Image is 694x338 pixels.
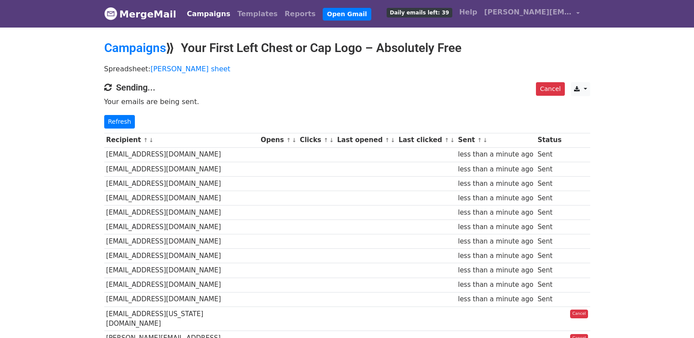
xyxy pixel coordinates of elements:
[481,3,583,24] a: [PERSON_NAME][EMAIL_ADDRESS][DOMAIN_NAME]
[104,115,135,129] a: Refresh
[535,249,564,263] td: Sent
[104,162,259,176] td: [EMAIL_ADDRESS][DOMAIN_NAME]
[104,97,590,106] p: Your emails are being sent.
[387,8,452,17] span: Daily emails left: 39
[535,292,564,307] td: Sent
[396,133,456,147] th: Last clicked
[535,263,564,278] td: Sent
[104,249,259,263] td: [EMAIL_ADDRESS][DOMAIN_NAME]
[149,137,154,143] a: ↓
[535,162,564,176] td: Sent
[444,137,449,143] a: ↑
[458,294,533,304] div: less than a minute ago
[104,307,259,331] td: [EMAIL_ADDRESS][US_STATE][DOMAIN_NAME]
[535,191,564,205] td: Sent
[335,133,396,147] th: Last opened
[324,137,328,143] a: ↑
[281,5,319,23] a: Reports
[104,7,117,20] img: MergeMail logo
[104,133,259,147] th: Recipient
[143,137,148,143] a: ↑
[535,176,564,191] td: Sent
[258,133,298,147] th: Opens
[104,64,590,73] p: Spreadsheet:
[104,82,590,93] h4: Sending...
[535,133,564,147] th: Status
[104,176,259,191] td: [EMAIL_ADDRESS][DOMAIN_NAME]
[536,82,564,96] a: Cancel
[104,292,259,307] td: [EMAIL_ADDRESS][DOMAIN_NAME]
[104,191,259,205] td: [EMAIL_ADDRESS][DOMAIN_NAME]
[104,206,259,220] td: [EMAIL_ADDRESS][DOMAIN_NAME]
[104,220,259,234] td: [EMAIL_ADDRESS][DOMAIN_NAME]
[458,150,533,160] div: less than a minute ago
[104,263,259,278] td: [EMAIL_ADDRESS][DOMAIN_NAME]
[477,137,482,143] a: ↑
[535,206,564,220] td: Sent
[535,278,564,292] td: Sent
[286,137,291,143] a: ↑
[458,237,533,247] div: less than a minute ago
[535,147,564,162] td: Sent
[458,164,533,174] div: less than a minute ago
[458,208,533,218] div: less than a minute ago
[484,7,572,17] span: [PERSON_NAME][EMAIL_ADDRESS][DOMAIN_NAME]
[104,41,166,55] a: Campaigns
[458,179,533,189] div: less than a minute ago
[456,133,535,147] th: Sent
[458,265,533,275] div: less than a minute ago
[104,234,259,249] td: [EMAIL_ADDRESS][DOMAIN_NAME]
[458,280,533,290] div: less than a minute ago
[151,65,230,73] a: [PERSON_NAME] sheet
[104,41,590,56] h2: ⟫ Your First Left Chest or Cap Logo – Absolutely Free
[450,137,455,143] a: ↓
[234,5,281,23] a: Templates
[483,137,488,143] a: ↓
[183,5,234,23] a: Campaigns
[329,137,334,143] a: ↓
[535,220,564,234] td: Sent
[570,310,588,318] a: Cancel
[458,222,533,232] div: less than a minute ago
[385,137,390,143] a: ↑
[104,5,176,23] a: MergeMail
[391,137,395,143] a: ↓
[383,3,455,21] a: Daily emails left: 39
[535,234,564,249] td: Sent
[104,278,259,292] td: [EMAIL_ADDRESS][DOMAIN_NAME]
[458,251,533,261] div: less than a minute ago
[298,133,335,147] th: Clicks
[292,137,296,143] a: ↓
[456,3,481,21] a: Help
[323,8,371,21] a: Open Gmail
[458,193,533,203] div: less than a minute ago
[104,147,259,162] td: [EMAIL_ADDRESS][DOMAIN_NAME]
